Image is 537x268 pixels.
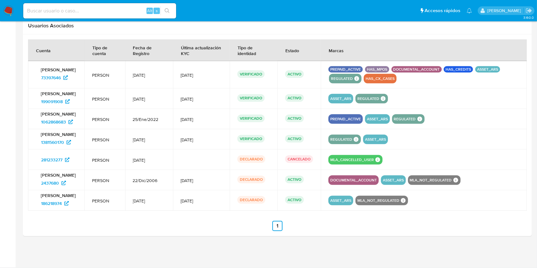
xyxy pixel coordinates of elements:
a: Notificaciones [467,8,472,13]
button: search-icon [161,6,174,15]
a: Salir [526,7,532,14]
h2: Usuarios Asociados [28,23,527,29]
p: valentina.santellan@mercadolibre.com [487,8,523,14]
input: Buscar usuario o caso... [23,7,176,15]
span: Alt [147,8,152,14]
span: 3.160.0 [523,15,534,20]
span: Accesos rápidos [425,7,460,14]
span: s [156,8,158,14]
